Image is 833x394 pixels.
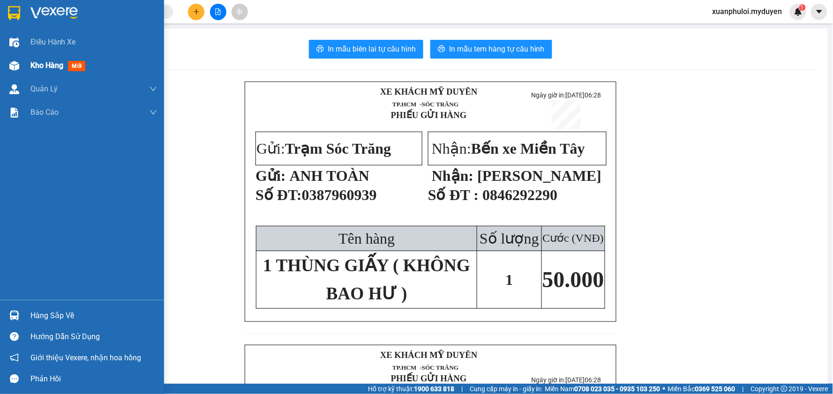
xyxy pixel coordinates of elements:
[668,384,735,394] span: Miền Bắc
[338,230,395,247] span: Tên hàng
[328,43,416,55] span: In mẫu biên lai tự cấu hình
[68,61,85,71] span: mới
[545,384,660,394] span: Miền Nam
[10,353,19,362] span: notification
[285,140,391,157] span: Trạm Sóc Trăng
[30,309,157,323] div: Hàng sắp về
[811,4,827,20] button: caret-down
[4,58,97,92] span: Gửi:
[391,373,467,383] strong: PHIẾU GỬI HÀNG
[79,32,155,42] strong: PHIẾU GỬI HÀNG
[449,43,545,55] span: In mẫu tem hàng tự cấu hình
[193,8,200,15] span: plus
[302,186,377,203] span: 0387960939
[438,45,445,54] span: printer
[585,376,601,384] span: 06:28
[471,140,585,157] span: Bến xe Miền Tây
[432,167,473,184] strong: Nhận:
[236,8,243,15] span: aim
[565,376,601,384] span: [DATE]
[150,109,157,116] span: down
[316,45,324,54] span: printer
[477,167,601,184] span: [PERSON_NAME]
[663,387,666,391] span: ⚪️
[30,36,76,48] span: Điều hành xe
[794,7,803,16] img: icon-new-feature
[470,384,543,394] span: Cung cấp máy in - giấy in:
[391,110,467,120] strong: PHIẾU GỬI HÀNG
[542,267,604,292] span: 50.000
[695,385,735,393] strong: 0369 525 060
[30,352,141,364] span: Giới thiệu Vexere, nhận hoa hồng
[10,332,19,341] span: question-circle
[210,4,226,20] button: file-add
[9,311,19,320] img: warehouse-icon
[506,271,513,288] span: 1
[215,8,221,15] span: file-add
[80,23,146,30] span: TP.HCM -SÓC TRĂNG
[414,385,454,393] strong: 1900 633 818
[525,376,608,384] p: Ngày giờ in:
[432,140,585,157] span: Nhận:
[585,91,601,99] span: 06:28
[705,6,790,17] span: xuanphuloi.myduyen
[263,256,470,303] span: 1 THÙNG GIẤY ( KHÔNG BAO HƯ )
[9,61,19,71] img: warehouse-icon
[565,91,601,99] span: [DATE]
[10,374,19,383] span: message
[743,384,744,394] span: |
[68,9,165,19] strong: XE KHÁCH MỸ DUYÊN
[799,4,806,11] sup: 1
[150,85,157,93] span: down
[575,385,660,393] strong: 0708 023 035 - 0935 103 250
[392,101,458,108] span: TP.HCM -SÓC TRĂNG
[232,4,248,20] button: aim
[430,40,552,59] button: printerIn mẫu tem hàng tự cấu hình
[255,186,302,203] span: Số ĐT:
[525,91,608,99] p: Ngày giờ in:
[4,58,97,92] span: Trạm Sóc Trăng
[380,87,478,97] strong: XE KHÁCH MỸ DUYÊN
[30,330,157,344] div: Hướng dẫn sử dụng
[9,37,19,47] img: warehouse-icon
[801,4,804,11] span: 1
[30,372,157,386] div: Phản hồi
[9,108,19,118] img: solution-icon
[781,386,788,392] span: copyright
[30,83,58,95] span: Quản Lý
[815,7,824,16] span: caret-down
[461,384,463,394] span: |
[256,140,391,157] span: Gửi:
[9,84,19,94] img: warehouse-icon
[392,364,458,371] span: TP.HCM -SÓC TRĂNG
[8,6,20,20] img: logo-vxr
[380,350,478,360] strong: XE KHÁCH MỸ DUYÊN
[188,4,204,20] button: plus
[480,230,539,247] span: Số lượng
[542,232,604,244] span: Cước (VNĐ)
[368,384,454,394] span: Hỗ trợ kỹ thuật:
[30,61,63,70] span: Kho hàng
[255,167,285,184] strong: Gửi:
[428,186,479,203] strong: Số ĐT :
[290,167,369,184] span: ANH TOÀN
[482,186,557,203] span: 0846292290
[309,40,423,59] button: printerIn mẫu biên lai tự cấu hình
[30,106,59,118] span: Báo cáo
